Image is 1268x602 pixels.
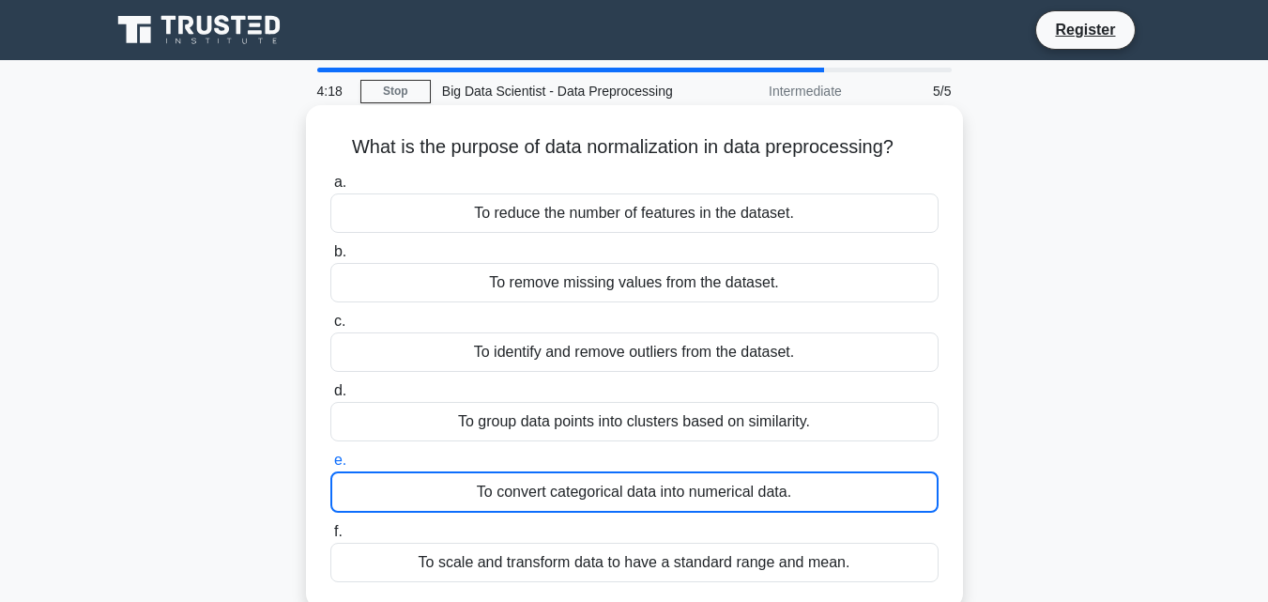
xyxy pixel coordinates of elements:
[330,193,939,233] div: To reduce the number of features in the dataset.
[1044,18,1126,41] a: Register
[330,471,939,513] div: To convert categorical data into numerical data.
[330,402,939,441] div: To group data points into clusters based on similarity.
[334,313,345,329] span: c.
[330,543,939,582] div: To scale and transform data to have a standard range and mean.
[853,72,963,110] div: 5/5
[334,523,343,539] span: f.
[330,263,939,302] div: To remove missing values from the dataset.
[334,452,346,468] span: e.
[431,72,689,110] div: Big Data Scientist - Data Preprocessing
[360,80,431,103] a: Stop
[334,382,346,398] span: d.
[689,72,853,110] div: Intermediate
[328,135,940,160] h5: What is the purpose of data normalization in data preprocessing?
[330,332,939,372] div: To identify and remove outliers from the dataset.
[334,243,346,259] span: b.
[334,174,346,190] span: a.
[306,72,360,110] div: 4:18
